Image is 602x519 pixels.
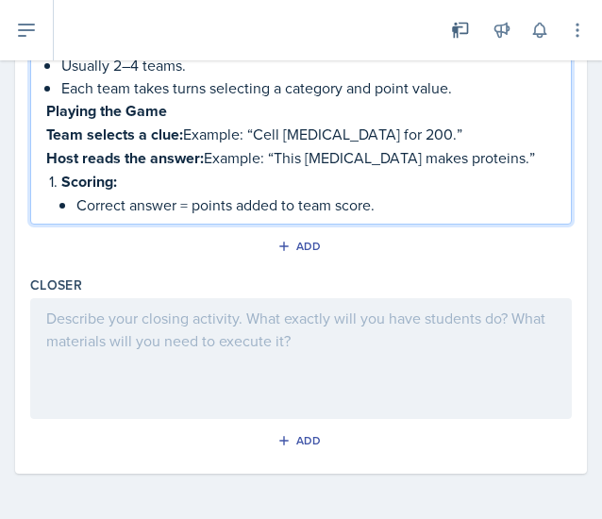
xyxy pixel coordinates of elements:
[271,427,332,455] button: Add
[46,147,204,169] strong: Host reads the answer:
[46,100,167,122] strong: Playing the Game
[61,76,556,99] p: Each team takes turns selecting a category and point value.
[271,232,332,260] button: Add
[46,124,183,145] strong: Team selects a clue:
[61,54,556,76] p: Usually 2–4 teams.
[61,171,117,193] strong: Scoring:
[76,193,556,216] p: Correct answer = points added to team score.
[30,276,82,294] label: Closer
[281,433,322,448] div: Add
[46,146,556,170] p: Example: “This [MEDICAL_DATA] makes proteins.”
[46,123,556,146] p: Example: “Cell [MEDICAL_DATA] for 200.”
[281,239,322,254] div: Add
